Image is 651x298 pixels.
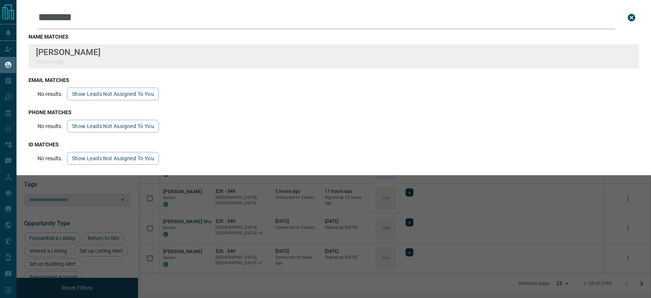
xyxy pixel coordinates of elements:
[624,10,639,25] button: close search bar
[28,77,639,83] h3: email matches
[36,47,100,57] p: [PERSON_NAME]
[67,88,159,100] button: show leads not assigned to you
[37,123,63,129] p: No results.
[28,109,639,115] h3: phone matches
[67,152,159,165] button: show leads not assigned to you
[37,155,63,161] p: No results.
[28,34,639,40] h3: name matches
[67,120,159,133] button: show leads not assigned to you
[28,142,639,148] h3: id matches
[36,59,100,65] p: chcrenxx@x
[37,91,63,97] p: No results.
